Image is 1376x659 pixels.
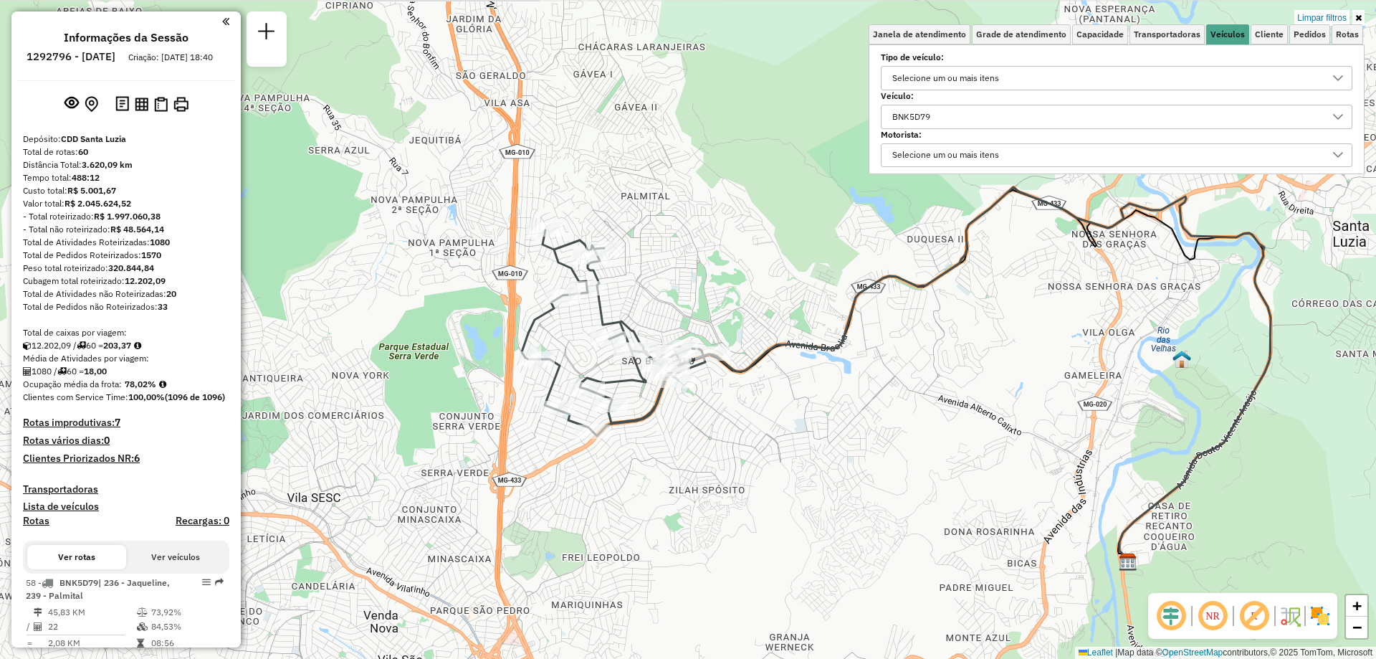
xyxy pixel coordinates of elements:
[23,197,229,210] div: Valor total:
[23,483,229,496] h4: Transportadoras
[59,577,98,588] span: BNK5D79
[252,17,281,49] a: Nova sessão e pesquisa
[1255,30,1284,39] span: Cliente
[23,326,229,339] div: Total de caixas por viagem:
[34,608,42,617] i: Distância Total
[1115,648,1117,658] span: |
[23,171,229,184] div: Tempo total:
[78,146,88,157] strong: 60
[23,262,229,275] div: Peso total roteirizado:
[150,237,170,247] strong: 1080
[26,620,33,634] td: /
[137,622,148,631] i: % de utilização da cubagem
[110,224,164,234] strong: R$ 48.564,14
[23,352,229,365] div: Média de Atividades por viagem:
[887,105,935,128] div: BNK5D79
[1336,30,1359,39] span: Rotas
[881,90,1352,103] label: Veículo:
[1346,595,1367,617] a: Zoom in
[125,379,156,389] strong: 78,02%
[165,392,225,402] strong: (1096 de 1096)
[23,339,229,352] div: 12.202,09 / 60 =
[1172,350,1191,369] img: Cross Santa Luzia
[150,620,223,634] td: 84,53%
[26,577,170,601] span: 58 -
[23,341,32,350] i: Cubagem total roteirizado
[23,300,229,313] div: Total de Pedidos não Roteirizados:
[23,249,229,262] div: Total de Pedidos Roteirizados:
[23,288,229,300] div: Total de Atividades não Roteirizadas:
[132,94,151,113] button: Visualizar relatório de Roteirização
[64,31,188,44] h4: Informações da Sessão
[57,367,67,376] i: Total de rotas
[94,211,161,222] strong: R$ 1.997.060,38
[23,379,122,389] span: Ocupação média da frota:
[27,50,115,63] h6: 1292796 - [DATE]
[103,340,131,351] strong: 203,37
[1075,647,1376,659] div: Map data © contributors,© 2025 TomTom, Microsoft
[125,275,166,286] strong: 12.202,09
[23,417,229,429] h4: Rotas improdutivas:
[215,578,224,587] em: Rota exportada
[137,608,148,617] i: % de utilização do peso
[26,577,170,601] span: | 236 - Jaqueline, 239 - Palmital
[23,365,229,378] div: 1080 / 60 =
[115,416,120,429] strong: 7
[23,236,229,249] div: Total de Atividades Roteirizadas:
[1352,597,1362,615] span: +
[150,636,223,650] td: 08:56
[77,341,86,350] i: Total de rotas
[23,210,229,223] div: - Total roteirizado:
[47,620,136,634] td: 22
[1162,648,1223,658] a: OpenStreetMap
[126,545,225,569] button: Ver veículos
[887,144,1004,167] div: Selecione um ou mais itens
[1352,10,1365,26] a: Ocultar filtros
[873,30,966,39] span: Janela de atendimento
[23,392,128,402] span: Clientes com Service Time:
[67,185,116,196] strong: R$ 5.001,67
[887,67,1004,90] div: Selecione um ou mais itens
[1154,599,1188,633] span: Ocultar deslocamento
[23,275,229,288] div: Cubagem total roteirizado:
[82,159,133,170] strong: 3.620,09 km
[881,51,1352,64] label: Tipo de veículo:
[1346,617,1367,638] a: Zoom out
[222,13,229,29] a: Clique aqui para minimizar o painel
[113,93,132,115] button: Logs desbloquear sessão
[47,605,136,620] td: 45,83 KM
[159,380,166,389] em: Média calculada utilizando a maior ocupação (%Peso ou %Cubagem) de cada rota da sessão. Rotas cro...
[23,367,32,376] i: Total de Atividades
[141,250,161,260] strong: 1570
[151,94,171,115] button: Visualizar Romaneio
[202,578,211,587] em: Opções
[34,622,42,631] i: Total de Atividades
[1237,599,1271,633] span: Exibir rótulo
[1294,30,1326,39] span: Pedidos
[23,452,229,465] h4: Clientes Priorizados NR:
[61,133,126,144] strong: CDD Santa Luzia
[23,501,229,513] h4: Lista de veículos
[62,93,82,115] button: Exibir sessão original
[82,93,101,115] button: Centralizar mapa no depósito ou ponto de apoio
[1195,599,1230,633] span: Ocultar NR
[881,128,1352,141] label: Motorista:
[104,434,110,447] strong: 0
[1119,553,1137,572] img: CDD Santa Luzia
[134,341,141,350] i: Meta Caixas/viagem: 194,00 Diferença: 9,37
[1294,10,1349,26] a: Limpar filtros
[176,515,229,527] h4: Recargas: 0
[976,30,1066,39] span: Grade de atendimento
[108,262,154,273] strong: 320.844,84
[84,366,107,376] strong: 18,00
[23,515,49,527] a: Rotas
[1279,605,1301,627] img: Fluxo de ruas
[27,545,126,569] button: Ver rotas
[23,133,229,146] div: Depósito:
[23,158,229,171] div: Distância Total:
[150,605,223,620] td: 73,92%
[134,452,140,465] strong: 6
[64,198,131,209] strong: R$ 2.045.624,52
[1309,605,1332,627] img: Exibir/Ocultar setores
